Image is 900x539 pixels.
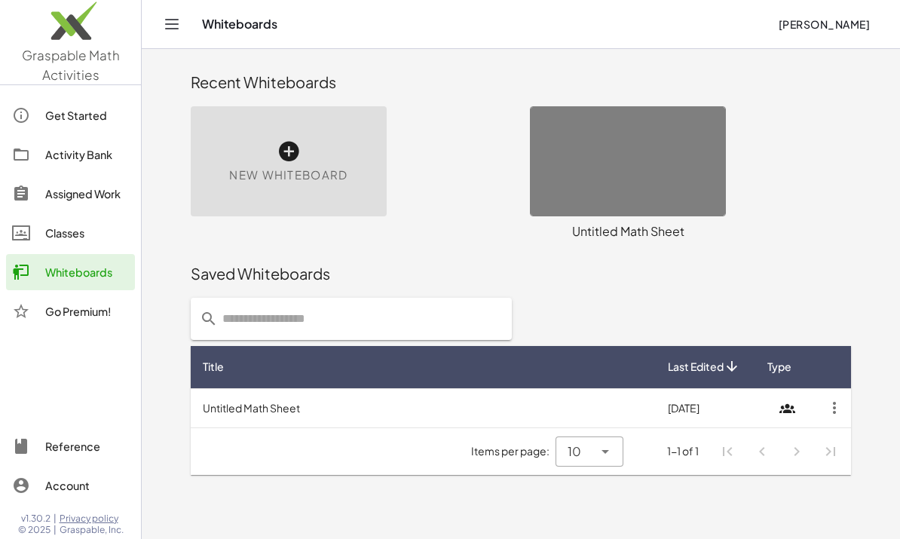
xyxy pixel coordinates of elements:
[6,97,135,133] a: Get Started
[191,388,656,427] td: Untitled Math Sheet
[160,12,184,36] button: Toggle navigation
[54,513,57,525] span: |
[45,145,129,164] div: Activity Bank
[21,513,51,525] span: v1.30.2
[45,302,129,320] div: Go Premium!
[191,263,851,284] div: Saved Whiteboards
[203,359,224,375] span: Title
[6,176,135,212] a: Assigned Work
[60,513,124,525] a: Privacy policy
[6,136,135,173] a: Activity Bank
[18,524,51,536] span: © 2025
[778,17,870,31] span: [PERSON_NAME]
[767,359,791,375] span: Type
[60,524,124,536] span: Graspable, Inc.
[6,428,135,464] a: Reference
[656,388,753,427] td: [DATE]
[568,443,581,461] span: 10
[200,310,218,328] i: prepended action
[22,47,120,83] span: Graspable Math Activities
[471,443,556,459] span: Items per page:
[45,437,129,455] div: Reference
[766,11,882,38] button: [PERSON_NAME]
[668,359,724,375] span: Last Edited
[45,185,129,203] div: Assigned Work
[6,467,135,504] a: Account
[667,443,699,459] div: 1-1 of 1
[6,215,135,251] a: Classes
[45,106,129,124] div: Get Started
[191,72,851,93] div: Recent Whiteboards
[711,434,848,469] nav: Pagination Navigation
[54,524,57,536] span: |
[45,476,129,495] div: Account
[45,224,129,242] div: Classes
[530,222,726,240] div: Untitled Math Sheet
[773,394,801,421] i: Collaborative
[45,263,129,281] div: Whiteboards
[6,254,135,290] a: Whiteboards
[229,167,347,184] span: New Whiteboard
